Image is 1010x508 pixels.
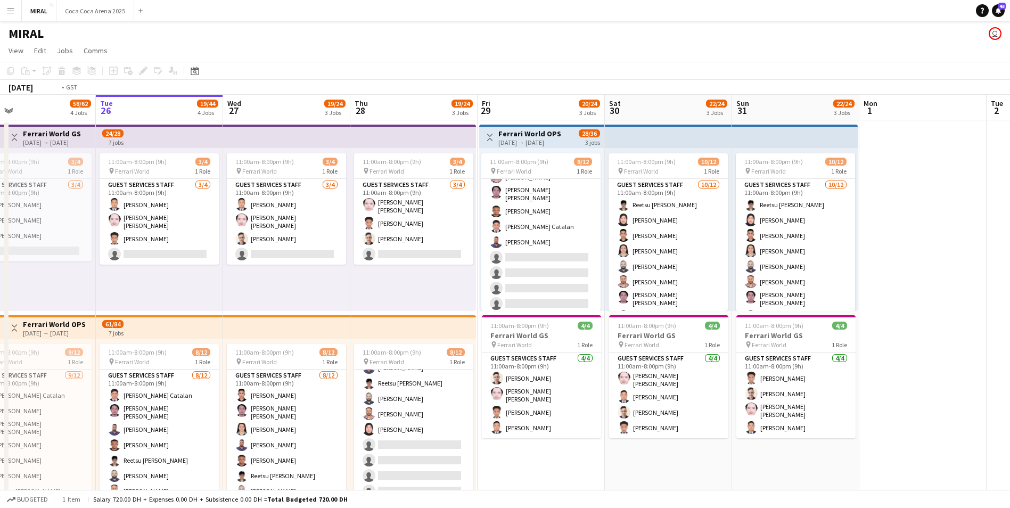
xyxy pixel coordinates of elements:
[56,1,134,21] button: Coca Coca Arena 2025
[66,83,77,91] div: GST
[22,1,56,21] button: MIRAL
[53,44,77,58] a: Jobs
[992,4,1005,17] a: 43
[79,44,112,58] a: Comms
[84,46,108,55] span: Comms
[57,46,73,55] span: Jobs
[17,496,48,503] span: Budgeted
[59,495,84,503] span: 1 item
[989,27,1001,40] app-user-avatar: Kate Oliveros
[34,46,46,55] span: Edit
[5,494,50,505] button: Budgeted
[30,44,51,58] a: Edit
[267,495,348,503] span: Total Budgeted 720.00 DH
[93,495,348,503] div: Salary 720.00 DH + Expenses 0.00 DH + Subsistence 0.00 DH =
[4,44,28,58] a: View
[9,46,23,55] span: View
[9,26,44,42] h1: MIRAL
[9,82,33,93] div: [DATE]
[998,3,1006,10] span: 43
